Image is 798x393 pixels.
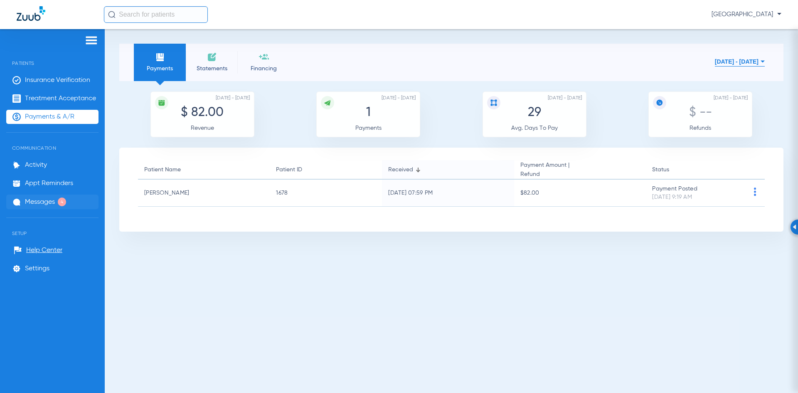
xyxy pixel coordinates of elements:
img: financing icon [259,52,269,62]
button: [DATE] - [DATE] [715,53,765,70]
span: $ 82.00 [181,106,224,119]
span: Refund [520,170,569,179]
span: Statements [192,64,232,73]
span: Appt Reminders [25,179,73,188]
div: Patient Name [144,165,264,174]
div: Received [388,165,413,174]
div: Status [652,165,739,174]
div: Patient ID [276,165,376,174]
span: $ -- [689,106,712,119]
div: Status [652,165,669,174]
div: Patient Name [144,165,181,174]
td: $82.00 [514,180,646,207]
div: Received [388,165,507,174]
span: 1 [366,106,371,119]
div: Payment Amount | [520,161,569,179]
span: Payments & A/R [25,113,74,121]
span: Payments [140,64,180,73]
span: Activity [25,161,47,169]
div: Payment Amount |Refund [520,161,640,179]
img: icon [490,99,498,106]
span: Payment Posted [652,186,697,192]
span: Refunds [690,125,711,131]
span: Revenue [191,125,214,131]
img: hamburger-icon [85,35,98,45]
img: Search Icon [108,11,116,18]
input: Search for patients [104,6,208,23]
iframe: Chat Widget [756,353,798,393]
span: [DATE] - [DATE] [216,94,250,102]
span: 29 [528,106,541,119]
span: [GEOGRAPHIC_DATA] [712,10,781,19]
span: Communication [6,133,99,151]
div: Patient ID [276,165,302,174]
span: Help Center [26,246,62,255]
span: Patients [6,48,99,66]
span: Setup [6,218,99,236]
img: invoices icon [207,52,217,62]
span: [DATE] - [DATE] [382,94,416,102]
td: [DATE] 07:59 PM [382,180,514,207]
img: icon [656,99,663,106]
span: Insurance Verification [25,76,90,84]
span: [DATE] - [DATE] [548,94,582,102]
span: Settings [25,264,49,273]
span: [DATE] 9:19 AM [652,194,692,200]
td: [PERSON_NAME] [138,180,270,207]
a: Help Center [14,246,62,255]
span: [DATE] - [DATE] [714,94,748,102]
span: Payments [355,125,382,131]
img: Arrow [793,225,796,230]
span: Messages [25,198,55,206]
img: icon [158,99,165,106]
img: payments icon [155,52,165,62]
img: Zuub Logo [17,6,45,21]
td: 1678 [270,180,382,207]
img: group-dot-blue.svg [750,188,760,196]
span: Financing [244,64,283,73]
span: 4 [58,198,66,206]
span: Treatment Acceptance [25,94,96,103]
span: Avg. Days To Pay [511,125,558,131]
img: icon [324,99,331,106]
